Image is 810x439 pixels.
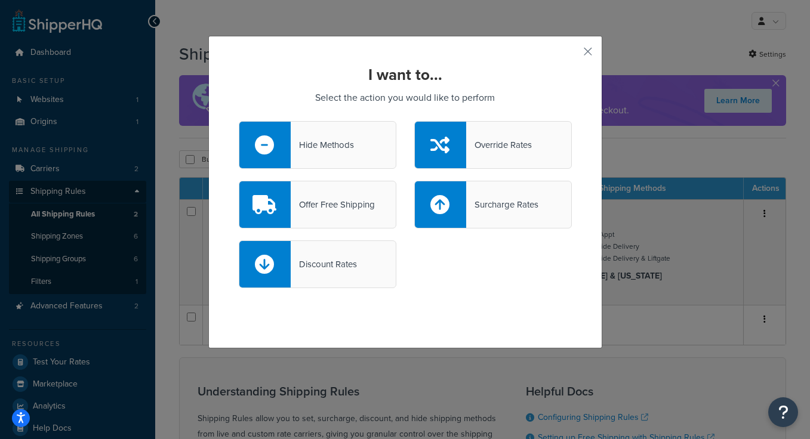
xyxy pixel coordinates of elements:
div: Surcharge Rates [466,196,538,213]
strong: I want to... [368,63,442,86]
p: Select the action you would like to perform [239,89,572,106]
div: Offer Free Shipping [291,196,375,213]
button: Open Resource Center [768,397,798,427]
div: Override Rates [466,137,532,153]
div: Discount Rates [291,256,357,273]
div: Hide Methods [291,137,354,153]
